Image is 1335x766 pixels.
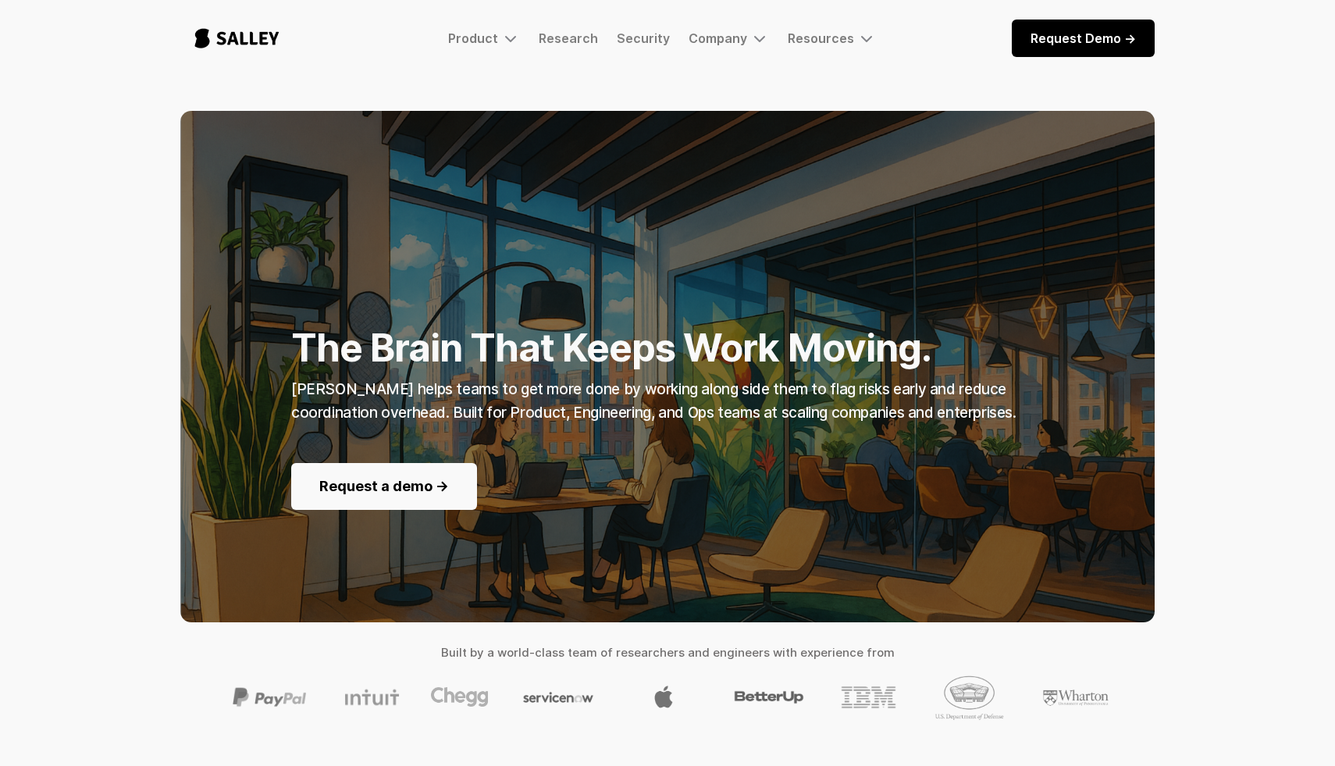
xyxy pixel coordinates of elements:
[689,29,769,48] div: Company
[180,12,294,64] a: home
[1012,20,1155,57] a: Request Demo ->
[617,30,670,46] a: Security
[291,463,477,510] a: Request a demo ->
[180,641,1155,664] h4: Built by a world-class team of researchers and engineers with experience from
[291,380,1016,422] strong: [PERSON_NAME] helps teams to get more done by working along side them to flag risks early and red...
[689,30,747,46] div: Company
[448,30,498,46] div: Product
[788,29,876,48] div: Resources
[539,30,598,46] a: Research
[448,29,520,48] div: Product
[788,30,854,46] div: Resources
[291,325,931,371] strong: The Brain That Keeps Work Moving.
